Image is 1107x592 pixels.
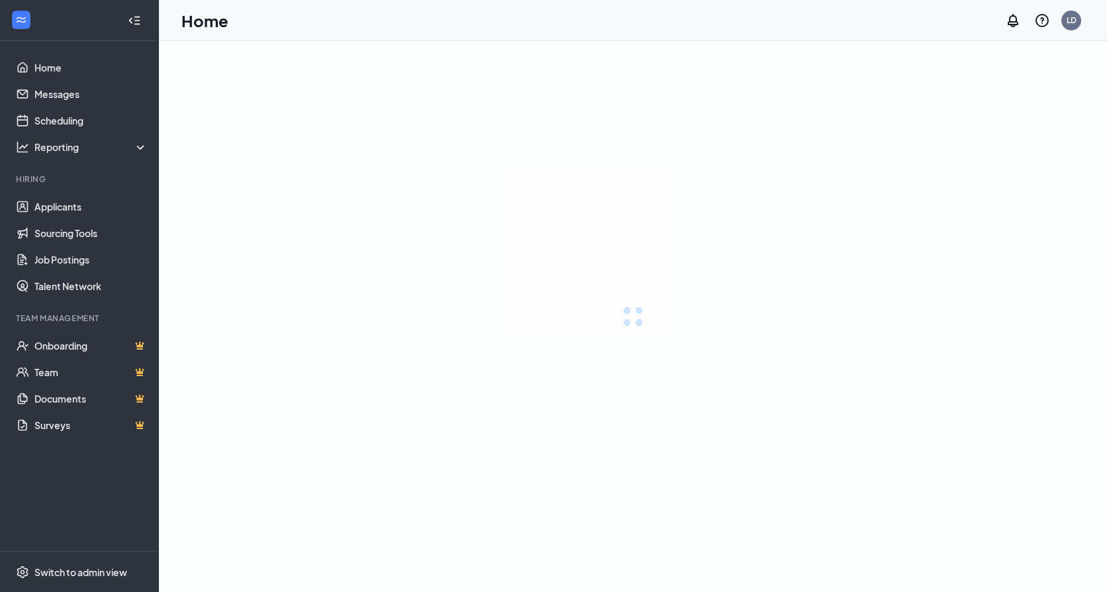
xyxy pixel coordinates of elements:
a: TeamCrown [34,359,148,385]
a: Sourcing Tools [34,220,148,246]
a: Job Postings [34,246,148,273]
svg: Analysis [16,140,29,154]
a: Scheduling [34,107,148,134]
div: Reporting [34,140,148,154]
a: Talent Network [34,273,148,299]
a: OnboardingCrown [34,332,148,359]
a: Home [34,54,148,81]
svg: WorkstreamLogo [15,13,28,26]
div: LD [1067,15,1077,26]
h1: Home [181,9,228,32]
div: Switch to admin view [34,566,127,579]
div: Team Management [16,313,145,324]
a: Applicants [34,193,148,220]
a: SurveysCrown [34,412,148,438]
svg: Collapse [128,14,141,27]
a: DocumentsCrown [34,385,148,412]
svg: Settings [16,566,29,579]
svg: QuestionInfo [1034,13,1050,28]
svg: Notifications [1005,13,1021,28]
a: Messages [34,81,148,107]
div: Hiring [16,173,145,185]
